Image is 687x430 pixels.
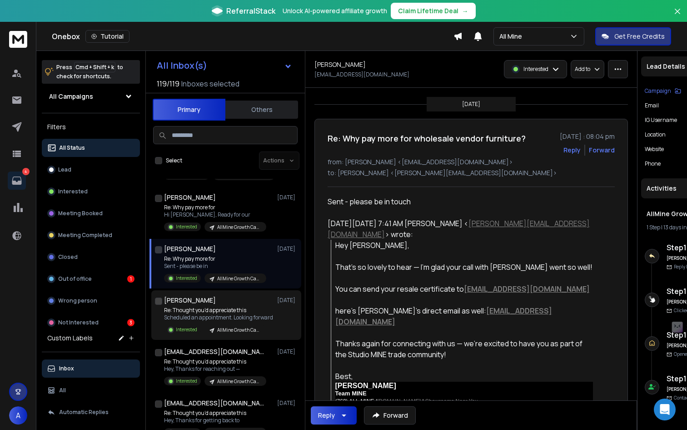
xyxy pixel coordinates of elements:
[523,66,548,73] p: Interested
[563,146,581,155] button: Reply
[42,248,140,266] button: Closed
[391,3,476,19] button: Claim Lifetime Deal→
[42,381,140,400] button: All
[42,121,140,133] h3: Filters
[9,406,27,425] button: A
[42,204,140,223] button: Meeting Booked
[645,102,659,109] p: Email
[277,297,298,304] p: [DATE]
[283,6,387,15] p: Unlock AI-powered affiliate growth
[335,240,593,251] div: Hey [PERSON_NAME],
[166,157,182,164] label: Select
[654,399,676,420] div: Open Intercom Messenger
[335,305,593,338] div: here’s [PERSON_NAME]’s direct email as well:
[217,378,261,385] p: AllMine Growth Campaign
[314,60,366,69] h1: [PERSON_NAME]
[614,32,665,41] p: Get Free Credits
[645,116,677,124] p: IG Username
[647,62,685,71] p: Lead Details
[42,139,140,157] button: All Status
[645,160,661,167] p: Phone
[499,32,526,41] p: All Mine
[74,62,115,72] span: Cmd + Shift + k
[377,398,421,405] a: [DOMAIN_NAME]
[164,399,264,408] h1: [EMAIL_ADDRESS][DOMAIN_NAME]
[589,146,615,155] div: Forward
[462,6,468,15] span: →
[164,314,273,321] p: Scheduled an appointment. Looking forward
[58,188,88,195] p: Interested
[42,292,140,310] button: Wrong person
[42,182,140,201] button: Interested
[164,211,266,218] p: Hi [PERSON_NAME], Ready for our
[645,146,664,153] p: website
[328,218,593,240] div: [DATE][DATE] 7:41 AM [PERSON_NAME] < > wrote:
[42,403,140,421] button: Automatic Replies
[157,61,207,70] h1: All Inbox(s)
[49,92,93,101] h1: All Campaigns
[127,275,134,283] div: 1
[153,99,225,121] button: Primary
[42,226,140,244] button: Meeting Completed
[575,66,590,73] p: Add to
[335,382,396,390] strong: [PERSON_NAME]
[364,406,416,425] button: Forward
[58,253,78,261] p: Closed
[311,406,357,425] button: Reply
[335,338,593,360] div: Thanks again for connecting with us — we’re excited to have you as part of the Studio MINE trade ...
[328,157,615,167] p: from: [PERSON_NAME] <[EMAIL_ADDRESS][DOMAIN_NAME]>
[42,359,140,378] button: Inbox
[164,255,266,263] p: Re: Why pay more for
[645,87,681,95] button: Campaign
[164,204,266,211] p: Re: Why pay more for
[58,275,92,283] p: Out of office
[645,131,666,138] p: location
[164,347,264,356] h1: [EMAIL_ADDRESS][DOMAIN_NAME]
[59,409,109,416] p: Automatic Replies
[176,223,197,230] p: Interested
[164,358,266,365] p: Re: Thought you’d appreciate this
[335,262,593,273] div: That’s so lovely to hear — I’m glad your call with [PERSON_NAME] went so well!
[314,71,409,78] p: [EMAIL_ADDRESS][DOMAIN_NAME]
[225,100,298,120] button: Others
[425,398,478,405] a: Showrooms Near You
[462,101,480,108] p: [DATE]
[52,30,453,43] div: Onebox
[59,387,66,394] p: All
[176,326,197,333] p: Interested
[217,327,261,334] p: AllMine Growth Campaign
[164,417,266,424] p: Hey, Thanks for getting back to
[277,400,298,407] p: [DATE]
[217,275,261,282] p: AllMine Growth Campaign
[42,161,140,179] button: Lead
[58,319,99,326] p: Not Interested
[164,410,266,417] p: Re: Thought you’d appreciate this
[595,27,671,46] button: Get Free Credits
[335,273,593,294] div: You can send your resale certificate to
[217,224,261,231] p: AllMine Growth Campaign
[335,398,480,405] span: (769) ALL-MINE | |
[328,196,593,207] div: Sent - please be in touch
[47,334,93,343] h3: Custom Labels
[42,270,140,288] button: Out of office1
[42,314,140,332] button: Not Interested3
[335,306,593,338] a: [EMAIL_ADDRESS][DOMAIN_NAME]
[164,307,273,314] p: Re: Thought you’d appreciate this
[59,365,74,372] p: Inbox
[328,168,615,177] p: to: [PERSON_NAME] <[PERSON_NAME][EMAIL_ADDRESS][DOMAIN_NAME]>
[56,63,123,81] p: Press to check for shortcuts.
[277,245,298,253] p: [DATE]
[335,371,593,382] div: Best,
[157,78,179,89] span: 119 / 119
[127,319,134,326] div: 3
[277,194,298,201] p: [DATE]
[226,5,275,16] span: ReferralStack
[645,87,671,95] p: Campaign
[85,30,129,43] button: Tutorial
[58,166,71,173] p: Lead
[58,232,112,239] p: Meeting Completed
[164,263,266,270] p: Sent - please be in
[164,244,216,253] h1: [PERSON_NAME]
